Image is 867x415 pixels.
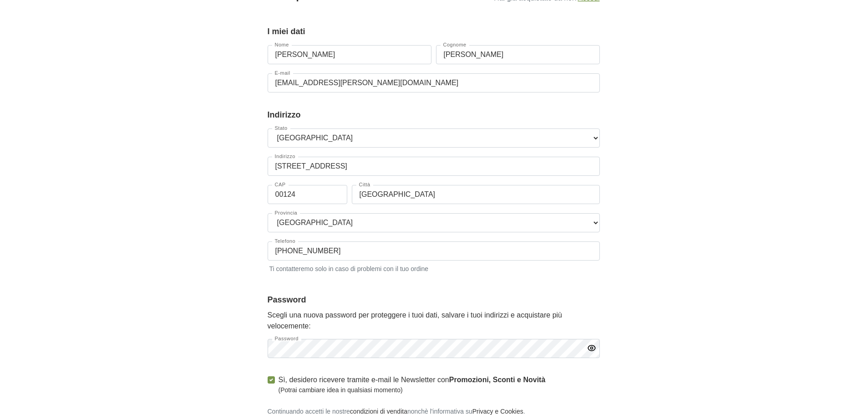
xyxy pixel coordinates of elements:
label: Password [272,336,301,341]
legend: I miei dati [268,26,600,38]
a: Privacy e Cookies [472,408,523,415]
input: E-mail [268,73,600,92]
label: Stato [272,126,290,131]
label: Telefono [272,239,299,244]
label: CAP [272,182,289,187]
strong: Promozioni, Sconti e Novità [449,376,546,384]
legend: Indirizzo [268,109,600,121]
input: Telefono [268,241,600,261]
label: Nome [272,42,292,47]
p: Scegli una nuova password per proteggere i tuoi dati, salvare i tuoi indirizzi e acquistare più v... [268,310,600,332]
label: Provincia [272,210,300,215]
a: condizioni di vendita [350,408,407,415]
label: Cognome [441,42,469,47]
input: Cognome [436,45,600,64]
label: Indirizzo [272,154,298,159]
input: Verificato da Zero Phishing [268,45,431,64]
label: Sì, desidero ricevere tramite e-mail le Newsletter con [279,374,546,395]
input: Indirizzo [268,157,600,176]
small: (Potrai cambiare idea in qualsiasi momento) [279,385,546,395]
small: Continuando accetti le nostre nonchè l'informativa su . [268,408,525,415]
input: Città [352,185,600,204]
small: Ti contatteremo solo in caso di problemi con il tuo ordine [268,262,600,274]
label: E-mail [272,71,293,76]
label: Città [356,182,373,187]
input: CAP [268,185,347,204]
legend: Password [268,294,600,306]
